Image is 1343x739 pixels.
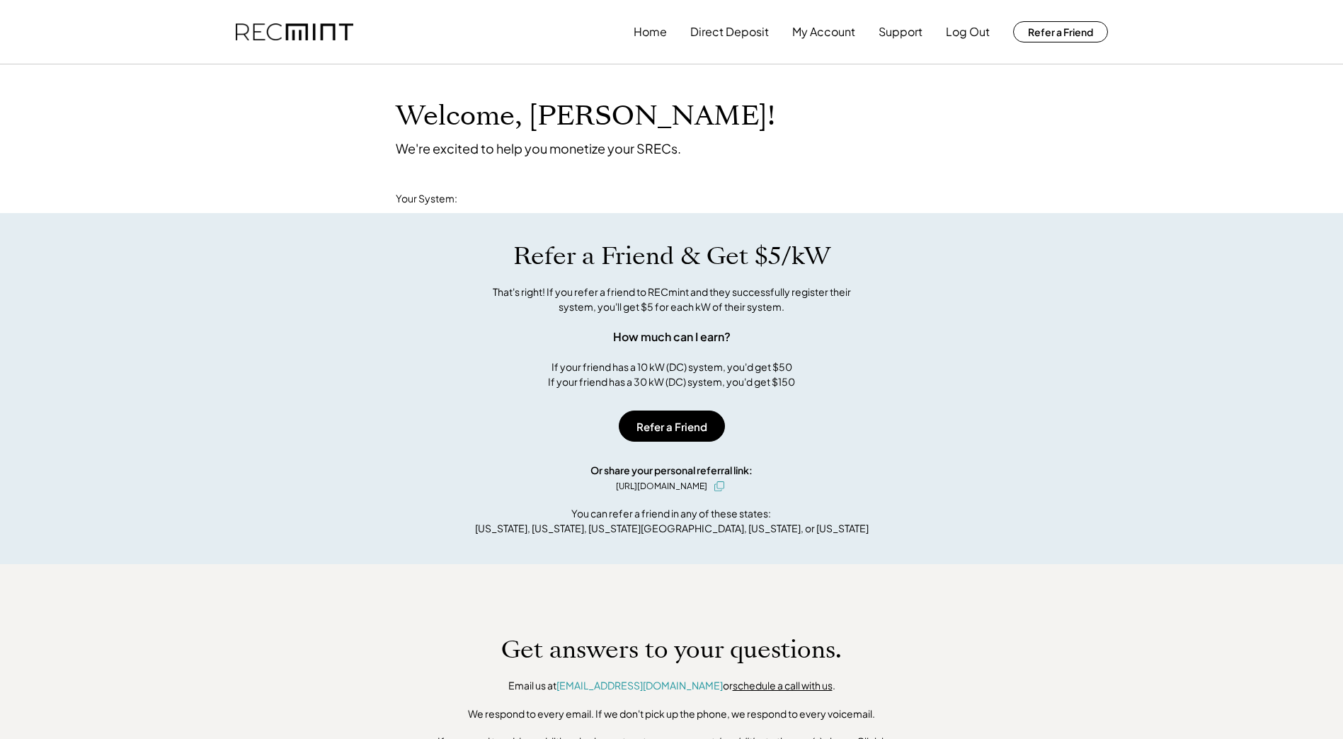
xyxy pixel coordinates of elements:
[619,411,725,442] button: Refer a Friend
[634,18,667,46] button: Home
[475,506,869,536] div: You can refer a friend in any of these states: [US_STATE], [US_STATE], [US_STATE][GEOGRAPHIC_DATA...
[477,285,867,314] div: That's right! If you refer a friend to RECmint and they successfully register their system, you'l...
[501,635,842,665] h1: Get answers to your questions.
[946,18,990,46] button: Log Out
[396,192,457,206] div: Your System:
[396,100,775,133] h1: Welcome, [PERSON_NAME]!
[616,480,707,493] div: [URL][DOMAIN_NAME]
[236,23,353,41] img: recmint-logotype%403x.png
[468,707,875,721] div: We respond to every email. If we don't pick up the phone, we respond to every voicemail.
[396,140,681,156] div: We're excited to help you monetize your SRECs.
[613,328,731,345] div: How much can I earn?
[792,18,855,46] button: My Account
[556,679,723,692] a: [EMAIL_ADDRESS][DOMAIN_NAME]
[590,463,753,478] div: Or share your personal referral link:
[733,679,833,692] a: schedule a call with us
[711,478,728,495] button: click to copy
[508,679,835,693] div: Email us at or .
[548,360,795,389] div: If your friend has a 10 kW (DC) system, you'd get $50 If your friend has a 30 kW (DC) system, you...
[1013,21,1108,42] button: Refer a Friend
[879,18,922,46] button: Support
[690,18,769,46] button: Direct Deposit
[513,241,830,271] h1: Refer a Friend & Get $5/kW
